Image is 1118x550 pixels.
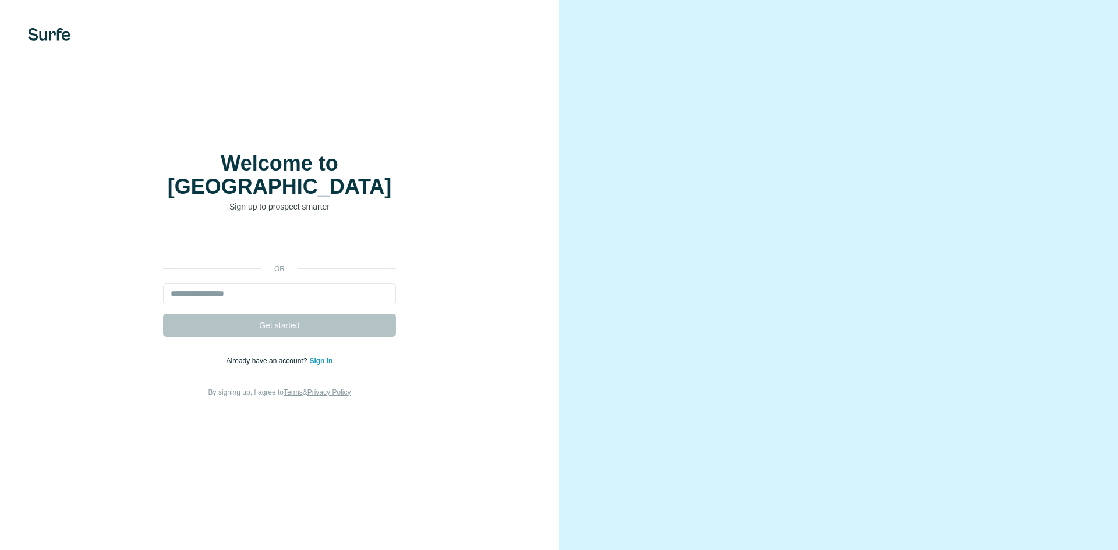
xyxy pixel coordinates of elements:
[307,388,351,396] a: Privacy Policy
[261,264,298,274] p: or
[284,388,303,396] a: Terms
[157,230,402,256] iframe: Botão "Fazer login com o Google"
[163,201,396,212] p: Sign up to prospect smarter
[208,388,351,396] span: By signing up, I agree to &
[309,357,332,365] a: Sign in
[227,357,310,365] span: Already have an account?
[28,28,70,41] img: Surfe's logo
[163,152,396,198] h1: Welcome to [GEOGRAPHIC_DATA]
